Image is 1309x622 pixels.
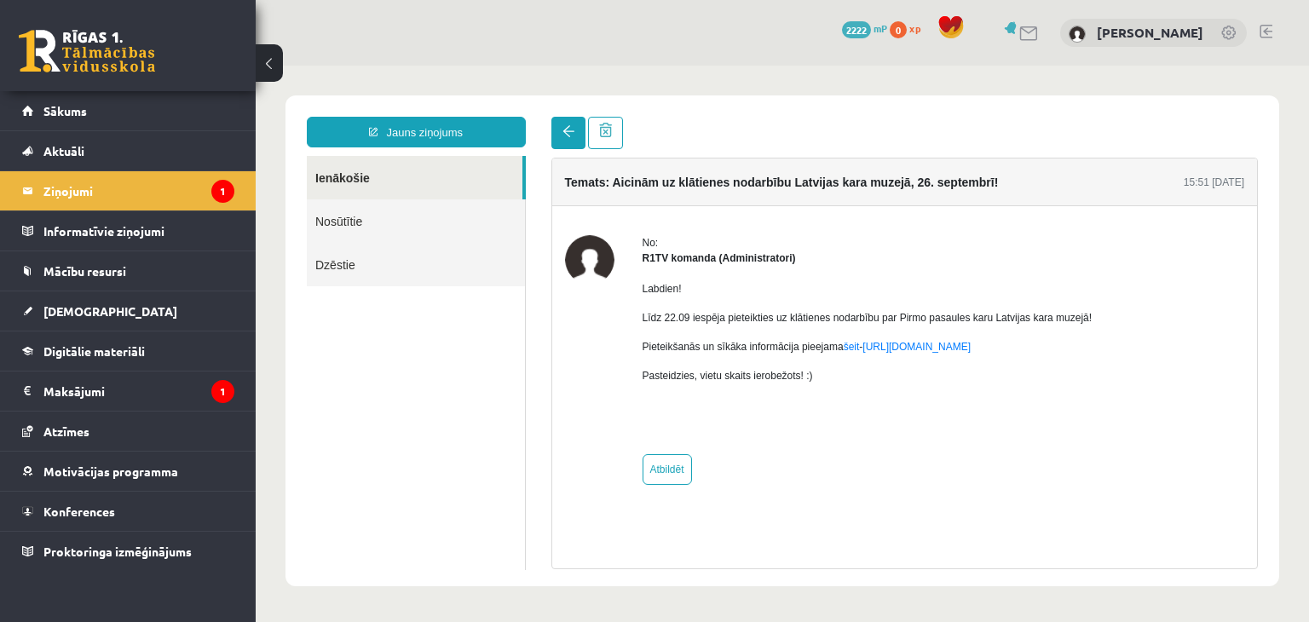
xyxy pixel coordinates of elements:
[51,134,269,177] a: Nosūtītie
[22,371,234,411] a: Maksājumi1
[22,291,234,331] a: [DEMOGRAPHIC_DATA]
[874,21,887,35] span: mP
[387,245,837,260] p: Līdz 22.09 iespēja pieteikties uz klātienes nodarbību par Pirmo pasaules karu Latvijas kara muzejā!
[22,211,234,251] a: Informatīvie ziņojumi
[51,90,267,134] a: Ienākošie
[22,331,234,371] a: Digitālie materiāli
[309,110,743,124] h4: Temats: Aicinām uz klātienes nodarbību Latvijas kara muzejā, 26. septembrī!
[211,380,234,403] i: 1
[43,303,177,319] span: [DEMOGRAPHIC_DATA]
[309,170,359,219] img: R1TV komanda
[607,275,715,287] a: [URL][DOMAIN_NAME]
[51,51,270,82] a: Jauns ziņojums
[43,211,234,251] legend: Informatīvie ziņojumi
[51,177,269,221] a: Dzēstie
[387,216,837,231] p: Labdien!
[928,109,989,124] div: 15:51 [DATE]
[22,532,234,571] a: Proktoringa izmēģinājums
[842,21,887,35] a: 2222 mP
[387,302,837,318] p: Pasteidzies, vietu skaits ierobežots! :)
[43,143,84,158] span: Aktuāli
[43,103,87,118] span: Sākums
[387,274,837,289] p: Pieteikšanās un sīkāka informācija pieejama -
[19,30,155,72] a: Rīgas 1. Tālmācības vidusskola
[387,170,837,185] div: No:
[1097,24,1203,41] a: [PERSON_NAME]
[842,21,871,38] span: 2222
[22,131,234,170] a: Aktuāli
[387,389,436,419] a: Atbildēt
[387,187,540,199] strong: R1TV komanda (Administratori)
[43,464,178,479] span: Motivācijas programma
[22,492,234,531] a: Konferences
[1069,26,1086,43] img: Kate Uļjanova
[22,171,234,210] a: Ziņojumi1
[43,371,234,411] legend: Maksājumi
[43,544,192,559] span: Proktoringa izmēģinājums
[43,504,115,519] span: Konferences
[43,171,234,210] legend: Ziņojumi
[43,343,145,359] span: Digitālie materiāli
[43,263,126,279] span: Mācību resursi
[890,21,907,38] span: 0
[22,251,234,291] a: Mācību resursi
[43,423,89,439] span: Atzīmes
[22,412,234,451] a: Atzīmes
[588,275,604,287] a: šeit
[909,21,920,35] span: xp
[22,91,234,130] a: Sākums
[22,452,234,491] a: Motivācijas programma
[890,21,929,35] a: 0 xp
[211,180,234,203] i: 1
